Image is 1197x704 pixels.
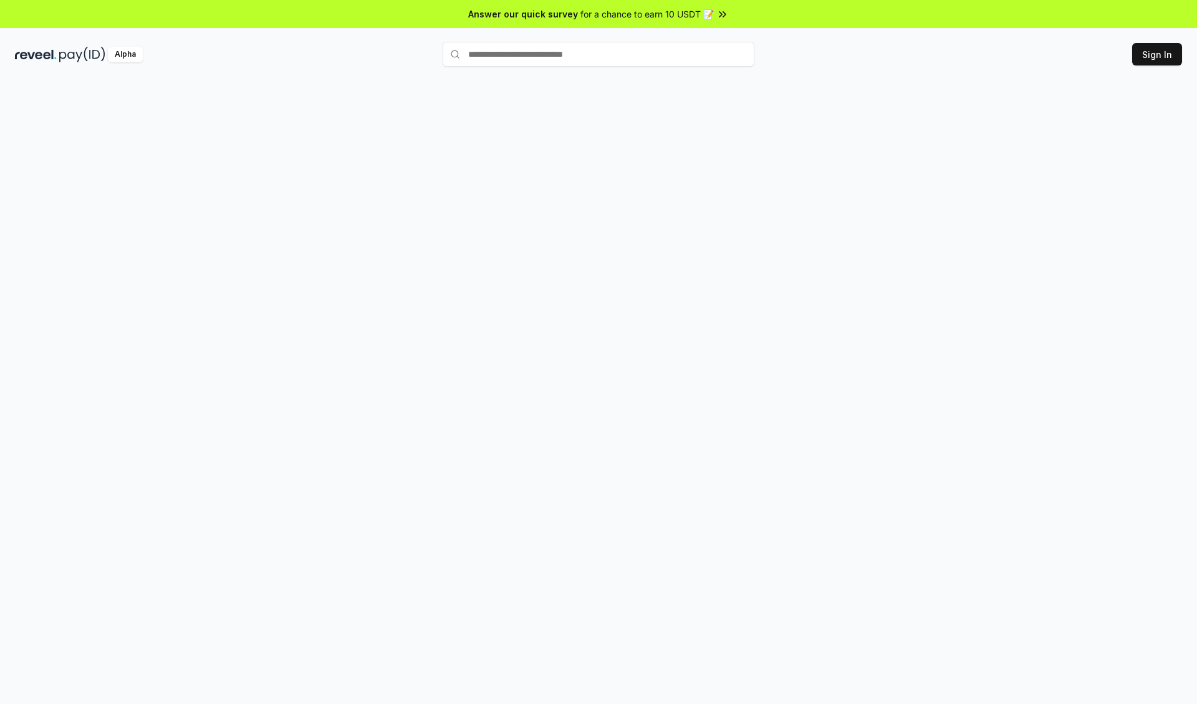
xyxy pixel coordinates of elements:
img: reveel_dark [15,47,57,62]
div: Alpha [108,47,143,62]
button: Sign In [1132,43,1182,65]
span: for a chance to earn 10 USDT 📝 [580,7,714,21]
span: Answer our quick survey [468,7,578,21]
img: pay_id [59,47,105,62]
